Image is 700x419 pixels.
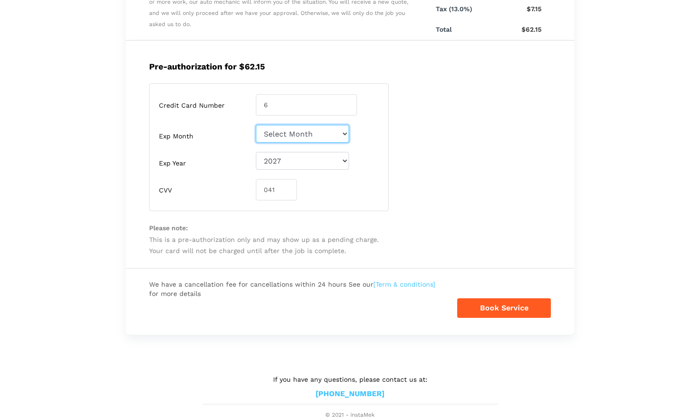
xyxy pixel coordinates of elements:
[149,222,551,257] p: This is a pre-authorization only and may show up as a pending charge. Your card will not be charg...
[488,3,542,15] p: $7.15
[159,159,186,167] label: Exp Year
[159,186,172,194] label: CVV
[203,374,497,385] p: If you have any questions, please contact us at:
[245,62,265,71] span: 62.15
[159,132,193,140] label: Exp Month
[203,412,497,419] span: © 2021 - instaMek
[457,298,551,318] button: Book Service
[149,222,551,234] span: Please note:
[373,280,435,289] a: [Term & conditions]
[149,280,444,299] span: We have a cancellation fee for cancellations within 24 hours See our for more details
[436,3,489,15] p: Tax (13.0%)
[436,24,489,35] p: Total
[159,102,225,110] label: Credit Card Number
[316,389,384,399] a: [PHONE_NUMBER]
[488,24,542,35] p: $62.15
[149,62,551,71] h5: Pre-authorization for $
